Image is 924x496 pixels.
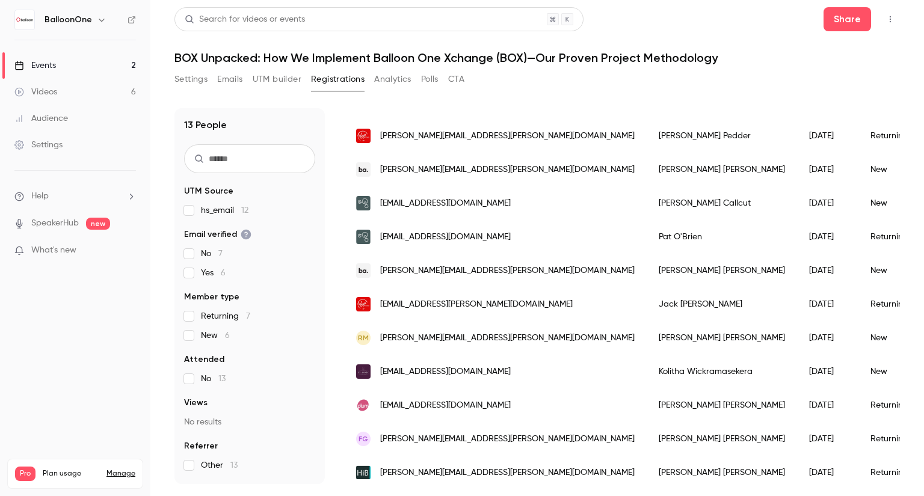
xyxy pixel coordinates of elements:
div: [PERSON_NAME] [PERSON_NAME] [647,422,797,456]
button: CTA [448,70,464,89]
span: New [201,329,230,341]
h1: BOX Unpacked: How We Implement Balloon One Xchange (BOX)—Our Proven Project Methodology [174,51,900,65]
div: [DATE] [797,254,858,287]
span: [PERSON_NAME][EMAIL_ADDRESS][PERSON_NAME][DOMAIN_NAME] [380,130,635,142]
span: 7 [246,312,250,320]
button: Emails [217,70,242,89]
span: What's new [31,244,76,257]
span: No [201,373,226,385]
div: [DATE] [797,422,858,456]
span: [PERSON_NAME][EMAIL_ADDRESS][PERSON_NAME][DOMAIN_NAME] [380,467,635,479]
div: [DATE] [797,186,858,220]
span: [EMAIL_ADDRESS][PERSON_NAME][DOMAIN_NAME] [380,298,573,311]
span: Referrer [184,440,218,452]
span: Views [184,397,208,409]
span: [EMAIL_ADDRESS][DOMAIN_NAME] [380,399,511,412]
div: Search for videos or events [185,13,305,26]
h1: 13 People [184,118,227,132]
span: Email verified [184,228,251,240]
span: UTM Source [184,185,233,197]
div: [DATE] [797,388,858,422]
button: Analytics [374,70,411,89]
span: 13 [230,461,238,470]
span: Member type [184,291,239,303]
img: brandaddition.com [356,162,371,177]
span: 6 [221,269,226,277]
section: facet-groups [184,185,315,471]
img: virginwines.co.uk [356,129,371,143]
div: [DATE] [797,456,858,489]
span: 6 [225,331,230,340]
span: new [86,218,110,230]
span: hs_email [201,204,248,216]
div: [DATE] [797,119,858,153]
button: UTM builder [253,70,301,89]
div: [PERSON_NAME] [PERSON_NAME] [647,321,797,355]
div: [DATE] [797,355,858,388]
div: [PERSON_NAME] [PERSON_NAME] [647,254,797,287]
span: Attended [184,354,224,366]
span: Yes [201,267,226,279]
div: Events [14,60,56,72]
div: Videos [14,86,57,98]
button: Share [824,7,871,31]
div: [DATE] [797,321,858,355]
a: SpeakerHub [31,217,79,230]
span: [EMAIL_ADDRESS][DOMAIN_NAME] [380,231,511,243]
span: No [201,248,223,260]
span: Returning [201,310,250,322]
span: [EMAIL_ADDRESS][DOMAIN_NAME] [380,366,511,378]
img: BalloonOne [15,10,34,29]
span: Help [31,190,49,203]
span: [PERSON_NAME][EMAIL_ADDRESS][PERSON_NAME][DOMAIN_NAME] [380,265,635,277]
img: virginwines.co.uk [356,297,371,311]
img: camlab.co.uk [356,196,371,210]
div: [PERSON_NAME] Callcut [647,186,797,220]
span: RM [358,332,369,343]
div: Audience [14,112,68,124]
button: Polls [421,70,439,89]
img: brandaddition.com [356,263,371,278]
div: [PERSON_NAME] [PERSON_NAME] [647,456,797,489]
span: [PERSON_NAME][EMAIL_ADDRESS][PERSON_NAME][DOMAIN_NAME] [380,332,635,344]
div: [DATE] [797,287,858,321]
div: [DATE] [797,153,858,186]
div: Settings [14,139,63,151]
iframe: Noticeable Trigger [122,245,136,256]
p: No results [184,416,315,428]
h6: BalloonOne [45,14,92,26]
button: Registrations [311,70,365,89]
span: Other [201,459,238,471]
div: Pat O'Brien [647,220,797,254]
li: help-dropdown-opener [14,190,136,203]
span: FG [359,433,368,444]
div: [DATE] [797,220,858,254]
a: Manage [106,469,135,479]
span: Plan usage [43,469,99,479]
span: 12 [241,206,248,215]
span: Pro [15,467,35,481]
div: Jack [PERSON_NAME] [647,287,797,321]
span: 13 [218,375,226,383]
div: [PERSON_NAME] [PERSON_NAME] [647,388,797,422]
span: [PERSON_NAME][EMAIL_ADDRESS][PERSON_NAME][DOMAIN_NAME] [380,433,635,445]
span: [PERSON_NAME][EMAIL_ADDRESS][PERSON_NAME][DOMAIN_NAME] [380,164,635,176]
img: plumplay.com [356,398,371,412]
div: Kolitha Wickramasekera [647,355,797,388]
img: classicfinefoods.co.uk [356,364,371,379]
div: [PERSON_NAME] [PERSON_NAME] [647,153,797,186]
img: hib.co.uk [356,465,371,480]
span: [EMAIL_ADDRESS][DOMAIN_NAME] [380,197,511,210]
button: Settings [174,70,208,89]
img: camlab.co.uk [356,230,371,244]
span: 7 [218,250,223,258]
div: [PERSON_NAME] Pedder [647,119,797,153]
